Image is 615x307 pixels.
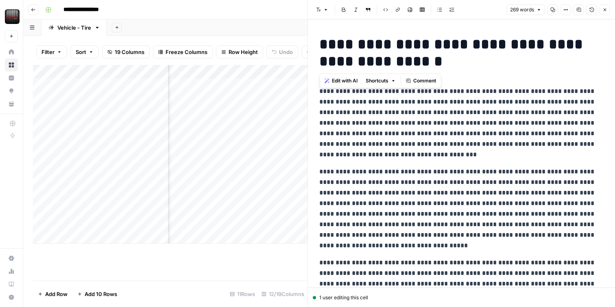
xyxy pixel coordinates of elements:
button: Row Height [216,45,263,58]
button: Shortcuts [362,76,399,86]
button: Add 10 Rows [72,288,122,301]
a: Learning Hub [5,278,18,291]
span: 19 Columns [115,48,144,56]
img: Tire Rack Logo [5,9,20,24]
span: Row Height [229,48,258,56]
button: Help + Support [5,291,18,304]
a: Usage [5,265,18,278]
a: Insights [5,71,18,84]
div: 1 user editing this cell [313,294,610,301]
a: Browse [5,58,18,71]
span: Undo [279,48,293,56]
div: 12/19 Columns [258,288,307,301]
a: Vehicle - Tire [41,19,107,36]
span: 269 words [510,6,534,13]
button: 19 Columns [102,45,150,58]
button: Workspace: Tire Rack [5,6,18,27]
button: Sort [70,45,99,58]
span: Filter [41,48,55,56]
span: Edit with AI [332,77,358,84]
button: Comment [403,76,439,86]
span: Add 10 Rows [85,290,117,298]
button: Add Row [33,288,72,301]
span: Sort [76,48,86,56]
a: Home [5,45,18,58]
span: Shortcuts [366,77,388,84]
span: Comment [413,77,436,84]
div: 11 Rows [227,288,258,301]
button: Edit with AI [321,76,361,86]
button: Filter [36,45,67,58]
div: Vehicle - Tire [57,24,91,32]
span: Freeze Columns [166,48,207,56]
button: 269 words [506,4,545,15]
button: Freeze Columns [153,45,213,58]
a: Your Data [5,97,18,110]
a: Opportunities [5,84,18,97]
a: Settings [5,252,18,265]
button: Undo [266,45,298,58]
span: Add Row [45,290,68,298]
